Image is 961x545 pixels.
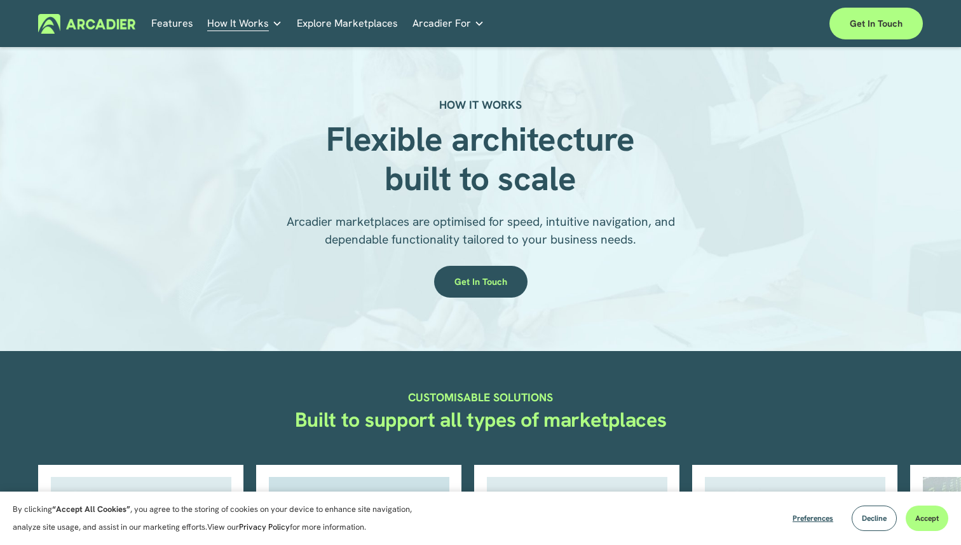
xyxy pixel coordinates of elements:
strong: CUSTOMISABLE SOLUTIONS [408,390,553,404]
span: Accept [915,513,939,523]
button: Decline [852,506,897,531]
strong: Built to support all types of marketplaces [295,406,667,433]
span: Preferences [793,513,833,523]
span: Arcadier marketplaces are optimised for speed, intuitive navigation, and dependable functionality... [287,214,678,247]
a: Get in touch [829,8,923,39]
a: Privacy Policy [239,521,290,532]
button: Accept [906,506,948,531]
strong: Flexible architecture built to scale [326,117,643,200]
span: How It Works [207,15,269,32]
a: folder dropdown [412,14,484,34]
p: By clicking , you agree to the storing of cookies on your device to enhance site navigation, anal... [13,500,426,536]
img: Arcadier [38,14,135,34]
a: folder dropdown [207,14,282,34]
strong: HOW IT WORKS [439,97,522,112]
span: Decline [862,513,887,523]
a: Features [151,14,193,34]
span: Arcadier For [412,15,471,32]
button: Preferences [783,506,843,531]
strong: “Accept All Cookies” [52,504,130,514]
a: Get in touch [434,266,528,298]
a: Explore Marketplaces [297,14,398,34]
